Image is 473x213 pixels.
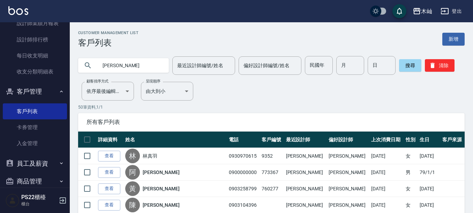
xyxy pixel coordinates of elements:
[8,6,28,15] img: Logo
[369,164,404,181] td: [DATE]
[3,103,67,119] a: 客戶列表
[98,183,120,194] a: 查看
[284,164,327,181] td: [PERSON_NAME]
[421,7,432,16] div: 木屾
[3,172,67,190] button: 商品管理
[369,132,404,148] th: 上次消費日期
[260,181,284,197] td: 760277
[425,59,455,72] button: 清除
[143,202,180,208] a: [PERSON_NAME]
[418,181,441,197] td: [DATE]
[284,132,327,148] th: 最近設計師
[327,148,369,164] td: [PERSON_NAME]
[123,132,227,148] th: 姓名
[392,4,406,18] button: save
[96,132,123,148] th: 詳細資料
[284,148,327,164] td: [PERSON_NAME]
[327,164,369,181] td: [PERSON_NAME]
[98,200,120,211] a: 查看
[3,32,67,48] a: 設計師排行榜
[78,38,138,48] h3: 客戶列表
[98,167,120,178] a: 查看
[441,132,465,148] th: 客戶來源
[143,169,180,176] a: [PERSON_NAME]
[404,181,418,197] td: 女
[125,181,140,196] div: 黃
[87,79,108,84] label: 顧客排序方式
[98,56,163,75] input: 搜尋關鍵字
[369,181,404,197] td: [DATE]
[146,79,160,84] label: 呈現順序
[3,135,67,151] a: 入金管理
[418,148,441,164] td: [DATE]
[82,82,134,101] div: 依序最後編輯時間
[87,119,456,126] span: 所有客戶列表
[6,194,20,207] img: Person
[21,201,57,207] p: 櫃台
[410,4,435,18] button: 木屾
[260,164,284,181] td: 773367
[438,5,465,18] button: 登出
[98,151,120,161] a: 查看
[399,59,421,72] button: 搜尋
[404,148,418,164] td: 女
[404,164,418,181] td: 男
[227,132,260,148] th: 電話
[143,152,157,159] a: 林真羽
[227,148,260,164] td: 0930970615
[418,132,441,148] th: 生日
[327,132,369,148] th: 偏好設計師
[369,148,404,164] td: [DATE]
[3,64,67,80] a: 收支分類明細表
[260,148,284,164] td: 9352
[418,164,441,181] td: 79/1/1
[284,181,327,197] td: [PERSON_NAME]
[78,31,138,35] h2: Customer Management List
[3,15,67,31] a: 設計師業績月報表
[3,119,67,135] a: 卡券管理
[404,132,418,148] th: 性別
[260,132,284,148] th: 客戶編號
[141,82,193,101] div: 由大到小
[3,82,67,101] button: 客戶管理
[125,198,140,212] div: 陳
[78,104,465,110] p: 50 筆資料, 1 / 1
[125,165,140,180] div: 阿
[442,33,465,46] a: 新增
[227,164,260,181] td: 0900000000
[327,181,369,197] td: [PERSON_NAME]
[3,155,67,173] button: 員工及薪資
[3,48,67,64] a: 每日收支明細
[21,194,57,201] h5: PS22櫃檯
[227,181,260,197] td: 0903258799
[125,149,140,163] div: 林
[143,185,180,192] a: [PERSON_NAME]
